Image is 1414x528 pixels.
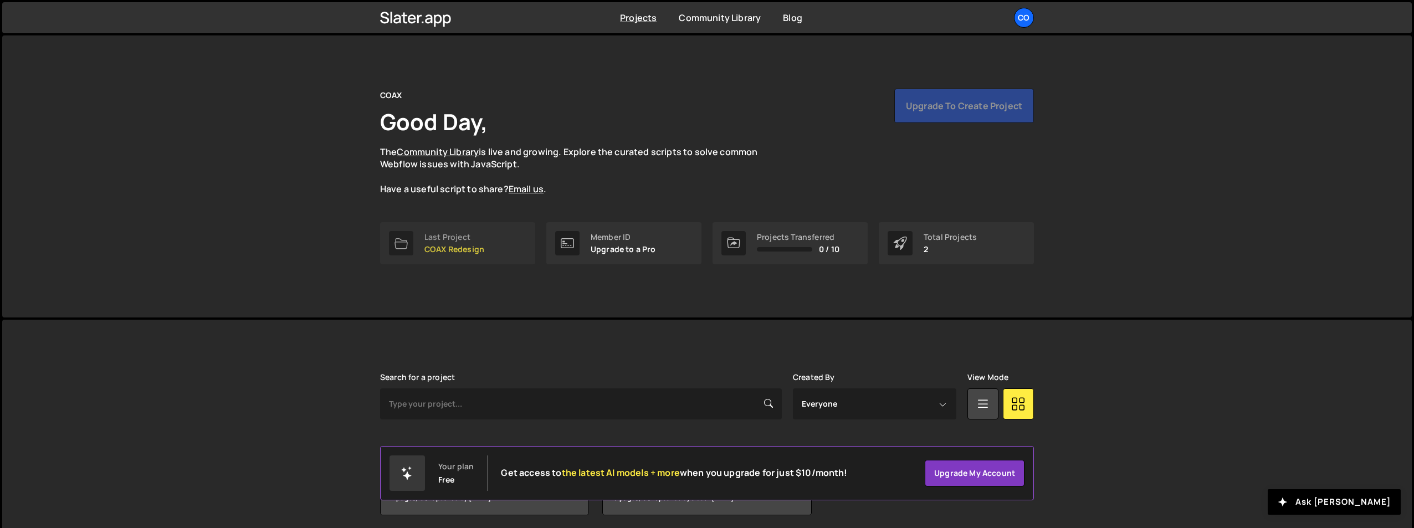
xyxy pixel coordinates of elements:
button: Ask [PERSON_NAME] [1268,489,1401,515]
div: COAX [380,89,402,102]
span: the latest AI models + more [562,467,680,479]
a: Email us [509,183,544,195]
h2: Get access to when you upgrade for just $10/month! [501,468,847,478]
a: CO [1014,8,1034,28]
label: View Mode [967,373,1008,382]
div: Last Project [424,233,484,242]
div: Your plan [438,462,474,471]
label: Search for a project [380,373,455,382]
p: Upgrade to a Pro [591,245,656,254]
span: 0 / 10 [819,245,839,254]
label: Created By [793,373,835,382]
p: The is live and growing. Explore the curated scripts to solve common Webflow issues with JavaScri... [380,146,779,196]
div: Total Projects [924,233,977,242]
a: Community Library [679,12,761,24]
a: Projects [620,12,657,24]
h1: Good Day, [380,106,488,137]
a: Last Project COAX Redesign [380,222,535,264]
p: COAX Redesign [424,245,484,254]
div: Member ID [591,233,656,242]
p: 2 [924,245,977,254]
a: Blog [783,12,802,24]
a: Upgrade my account [925,460,1024,486]
a: Community Library [397,146,479,158]
input: Type your project... [380,388,782,419]
div: Free [438,475,455,484]
div: Projects Transferred [757,233,839,242]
